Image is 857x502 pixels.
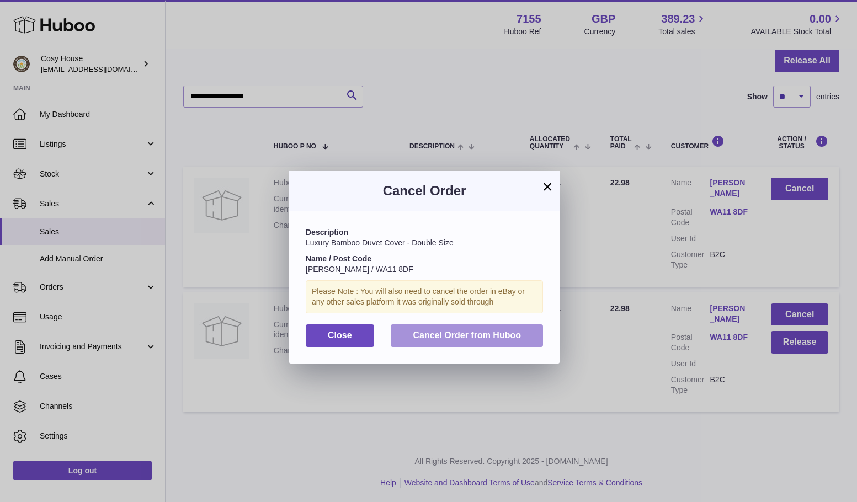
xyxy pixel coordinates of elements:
[306,265,413,274] span: [PERSON_NAME] / WA11 8DF
[306,324,374,347] button: Close
[306,254,371,263] strong: Name / Post Code
[306,280,543,313] div: Please Note : You will also need to cancel the order in eBay or any other sales platform it was o...
[306,228,348,237] strong: Description
[306,238,454,247] span: Luxury Bamboo Duvet Cover - Double Size
[328,330,352,340] span: Close
[391,324,543,347] button: Cancel Order from Huboo
[306,182,543,200] h3: Cancel Order
[413,330,521,340] span: Cancel Order from Huboo
[541,180,554,193] button: ×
